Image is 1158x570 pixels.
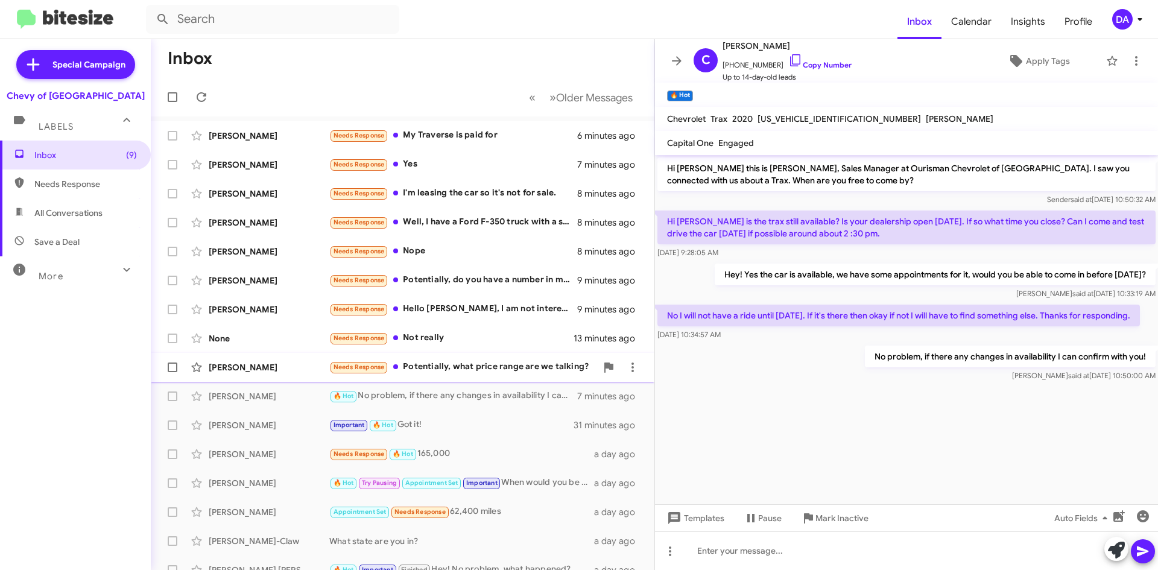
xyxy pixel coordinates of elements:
[39,121,74,132] span: Labels
[334,131,385,139] span: Needs Response
[329,128,577,142] div: My Traverse is paid for
[655,507,734,529] button: Templates
[329,273,577,287] div: Potentially, do you have a number in mind for the Spark?
[723,39,852,53] span: [PERSON_NAME]
[126,149,137,161] span: (9)
[594,448,645,460] div: a day ago
[329,389,577,403] div: No problem, if there any changes in availability I can confirm with you!
[758,113,921,124] span: [US_VEHICLE_IDENTIFICATION_NUMBER]
[701,51,710,70] span: C
[594,535,645,547] div: a day ago
[209,448,329,460] div: [PERSON_NAME]
[715,264,1156,285] p: Hey! Yes the car is available, we have some appointments for it, would you be able to come in bef...
[209,130,329,142] div: [PERSON_NAME]
[329,447,594,461] div: 165,000
[329,476,594,490] div: When would you be able to bring it by for me to check it out? Would love to buy it from you
[941,4,1001,39] a: Calendar
[334,392,354,400] span: 🔥 Hot
[329,302,577,316] div: Hello [PERSON_NAME], I am not interested in selling my trax but we do have a vehicle that we are ...
[1012,371,1156,380] span: [PERSON_NAME] [DATE] 10:50:00 AM
[710,113,727,124] span: Trax
[362,479,397,487] span: Try Pausing
[334,305,385,313] span: Needs Response
[657,248,718,257] span: [DATE] 9:28:05 AM
[1102,9,1145,30] button: DA
[815,507,868,529] span: Mark Inactive
[329,505,594,519] div: 62,400 miles
[146,5,399,34] input: Search
[665,507,724,529] span: Templates
[209,535,329,547] div: [PERSON_NAME]-Claw
[791,507,878,529] button: Mark Inactive
[209,506,329,518] div: [PERSON_NAME]
[1072,289,1093,298] span: said at
[334,363,385,371] span: Needs Response
[1055,4,1102,39] a: Profile
[334,276,385,284] span: Needs Response
[34,178,137,190] span: Needs Response
[334,218,385,226] span: Needs Response
[329,331,574,345] div: Not really
[334,508,387,516] span: Appointment Set
[594,506,645,518] div: a day ago
[734,507,791,529] button: Pause
[52,59,125,71] span: Special Campaign
[1045,507,1122,529] button: Auto Fields
[976,50,1100,72] button: Apply Tags
[718,138,754,148] span: Engaged
[657,211,1156,244] p: Hi [PERSON_NAME] is the trax still available? Is your dealership open [DATE]. If so what time you...
[329,244,577,258] div: Nope
[7,90,145,102] div: Chevy of [GEOGRAPHIC_DATA]
[329,157,577,171] div: Yes
[405,479,458,487] span: Appointment Set
[574,419,645,431] div: 31 minutes ago
[334,334,385,342] span: Needs Response
[577,303,645,315] div: 9 minutes ago
[1026,50,1070,72] span: Apply Tags
[667,90,693,101] small: 🔥 Hot
[577,217,645,229] div: 8 minutes ago
[657,305,1140,326] p: No I will not have a ride until [DATE]. If it's there then okay if not I will have to find someth...
[393,450,413,458] span: 🔥 Hot
[1016,289,1156,298] span: [PERSON_NAME] [DATE] 10:33:19 AM
[168,49,212,68] h1: Inbox
[209,361,329,373] div: [PERSON_NAME]
[209,245,329,258] div: [PERSON_NAME]
[1054,507,1112,529] span: Auto Fields
[34,207,103,219] span: All Conversations
[334,160,385,168] span: Needs Response
[1001,4,1055,39] a: Insights
[329,418,574,432] div: Got it!
[16,50,135,79] a: Special Campaign
[574,332,645,344] div: 13 minutes ago
[657,330,721,339] span: [DATE] 10:34:57 AM
[657,157,1156,191] p: Hi [PERSON_NAME] this is [PERSON_NAME], Sales Manager at Ourisman Chevrolet of [GEOGRAPHIC_DATA]....
[334,450,385,458] span: Needs Response
[667,138,713,148] span: Capital One
[209,217,329,229] div: [PERSON_NAME]
[577,188,645,200] div: 8 minutes ago
[329,215,577,229] div: Well, I have a Ford F-350 truck with a snowplow and two sets of new tires as of last winter: all ...
[522,85,640,110] nav: Page navigation example
[577,390,645,402] div: 7 minutes ago
[209,477,329,489] div: [PERSON_NAME]
[334,421,365,429] span: Important
[334,479,354,487] span: 🔥 Hot
[209,188,329,200] div: [PERSON_NAME]
[577,159,645,171] div: 7 minutes ago
[594,477,645,489] div: a day ago
[577,245,645,258] div: 8 minutes ago
[732,113,753,124] span: 2020
[667,113,706,124] span: Chevrolet
[723,53,852,71] span: [PHONE_NUMBER]
[334,189,385,197] span: Needs Response
[329,360,596,374] div: Potentially, what price range are we talking?
[394,508,446,516] span: Needs Response
[1071,195,1092,204] span: said at
[209,159,329,171] div: [PERSON_NAME]
[466,479,498,487] span: Important
[577,274,645,287] div: 9 minutes ago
